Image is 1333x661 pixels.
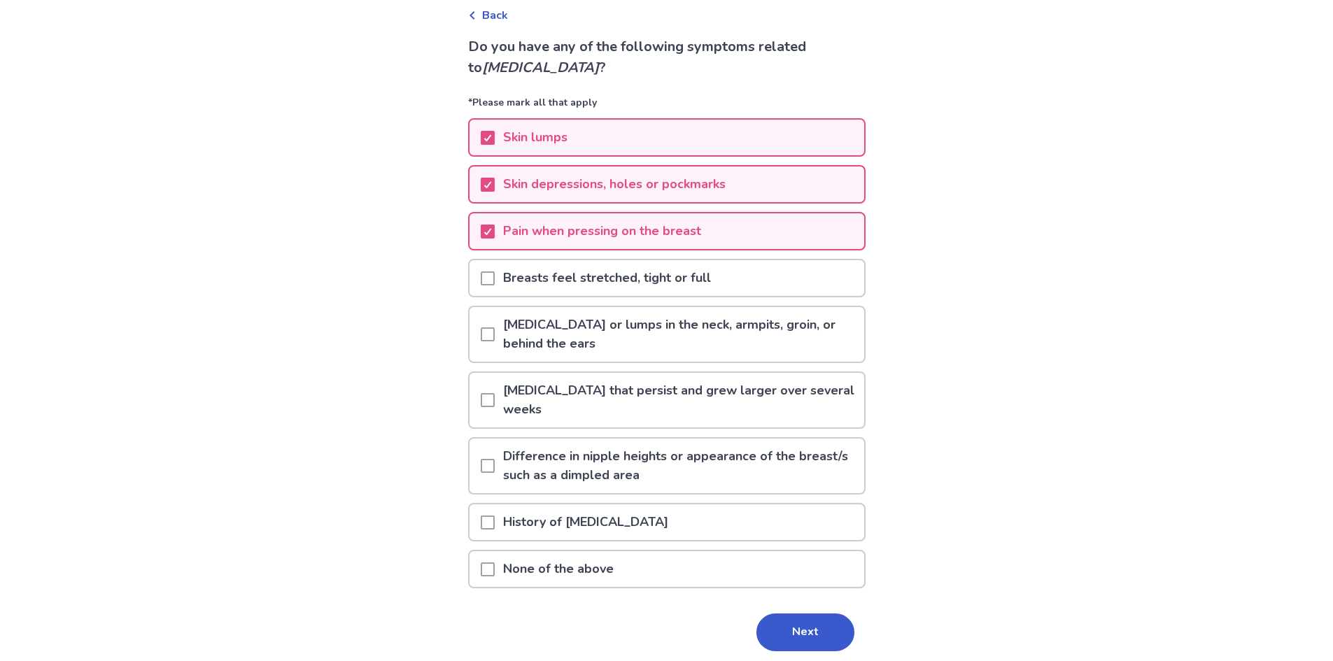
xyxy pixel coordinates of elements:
[495,260,719,296] p: Breasts feel stretched, tight or full
[495,439,864,493] p: Difference in nipple heights or appearance of the breast/s such as a dimpled area
[495,213,710,249] p: Pain when pressing on the breast
[468,36,866,78] p: Do you have any of the following symptoms related to ?
[468,95,866,118] p: *Please mark all that apply
[482,7,508,24] span: Back
[495,504,677,540] p: History of [MEDICAL_DATA]
[482,58,599,77] i: [MEDICAL_DATA]
[495,373,864,427] p: [MEDICAL_DATA] that persist and grew larger over several weeks
[756,613,854,651] button: Next
[495,551,622,587] p: None of the above
[495,120,576,155] p: Skin lumps
[495,307,864,362] p: [MEDICAL_DATA] or lumps in the neck, armpits, groin, or behind the ears
[495,166,734,202] p: Skin depressions, holes or pockmarks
